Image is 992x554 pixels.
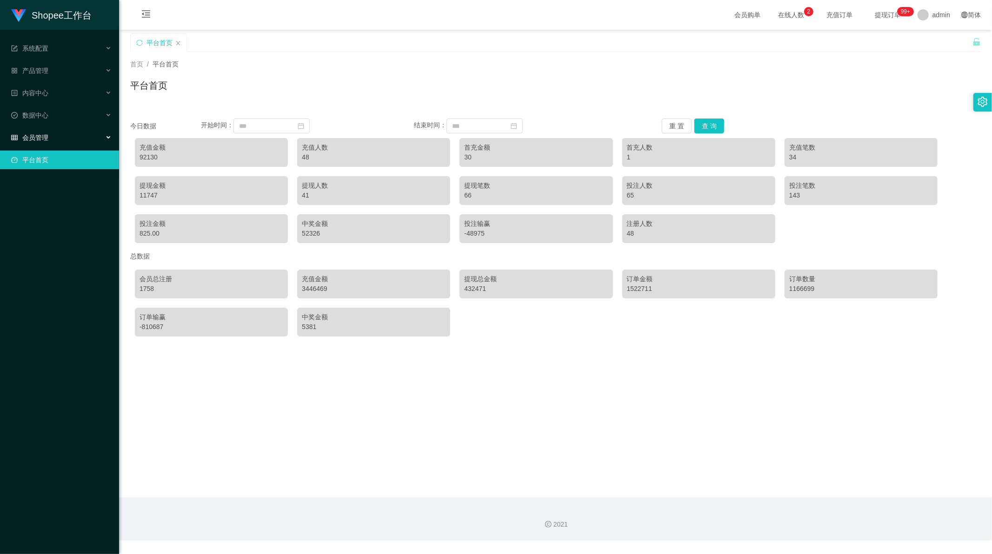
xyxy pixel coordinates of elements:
[11,134,18,141] i: 图标: table
[627,219,771,229] div: 注册人数
[11,134,48,141] span: 会员管理
[870,12,905,18] span: 提现订单
[302,152,446,162] div: 48
[302,312,446,322] div: 中奖金额
[789,274,933,284] div: 订单数量
[627,284,771,294] div: 1522711
[140,322,283,332] div: -810687
[464,181,608,191] div: 提现笔数
[140,229,283,238] div: 825.00
[11,90,18,96] i: 图标: profile
[298,123,304,129] i: 图标: calendar
[464,274,608,284] div: 提现总金额
[627,181,771,191] div: 投注人数
[11,89,48,97] span: 内容中心
[627,191,771,200] div: 65
[302,191,446,200] div: 41
[201,122,233,129] span: 开始时间：
[464,219,608,229] div: 投注输赢
[11,112,48,119] span: 数据中心
[822,12,857,18] span: 充值订单
[11,67,18,74] i: 图标: appstore-o
[130,0,162,30] i: 图标: menu-fold
[140,274,283,284] div: 会员总注册
[11,9,26,22] img: logo.9652507e.png
[627,143,771,152] div: 首充人数
[464,143,608,152] div: 首充金额
[130,248,981,265] div: 总数据
[11,45,18,52] i: 图标: form
[140,219,283,229] div: 投注金额
[627,152,771,162] div: 1
[175,40,181,46] i: 图标: close
[789,181,933,191] div: 投注笔数
[153,60,179,68] span: 平台首页
[464,229,608,238] div: -48975
[972,38,981,46] i: 图标: unlock
[789,143,933,152] div: 充值笔数
[662,119,692,133] button: 重 置
[302,322,446,332] div: 5381
[140,312,283,322] div: 订单输赢
[897,7,914,16] sup: 221
[302,181,446,191] div: 提现人数
[694,119,724,133] button: 查 询
[789,191,933,200] div: 143
[130,60,143,68] span: 首页
[464,284,608,294] div: 432471
[11,112,18,119] i: 图标: check-circle-o
[414,122,446,129] span: 结束时间：
[11,11,92,19] a: Shopee工作台
[627,274,771,284] div: 订单金额
[11,151,112,169] a: 图标: dashboard平台首页
[804,7,813,16] sup: 2
[464,191,608,200] div: 66
[302,284,446,294] div: 3446469
[136,40,143,46] i: 图标: sync
[302,143,446,152] div: 充值人数
[140,181,283,191] div: 提现金额
[302,229,446,238] div: 52326
[302,219,446,229] div: 中奖金额
[545,521,552,528] i: 图标: copyright
[302,274,446,284] div: 充值金额
[140,191,283,200] div: 11747
[11,67,48,74] span: 产品管理
[126,520,985,529] div: 2021
[140,152,283,162] div: 92130
[130,79,167,92] h1: 平台首页
[773,12,809,18] span: 在线人数
[627,229,771,238] div: 48
[807,7,811,16] p: 2
[464,152,608,162] div: 30
[11,45,48,52] span: 系统配置
[789,284,933,294] div: 1166699
[147,60,149,68] span: /
[32,0,92,30] h1: Shopee工作台
[511,123,517,129] i: 图标: calendar
[140,284,283,294] div: 1758
[978,97,988,107] i: 图标: setting
[146,34,173,52] div: 平台首页
[140,143,283,152] div: 充值金额
[130,121,201,131] div: 今日数据
[789,152,933,162] div: 34
[961,12,968,18] i: 图标: global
